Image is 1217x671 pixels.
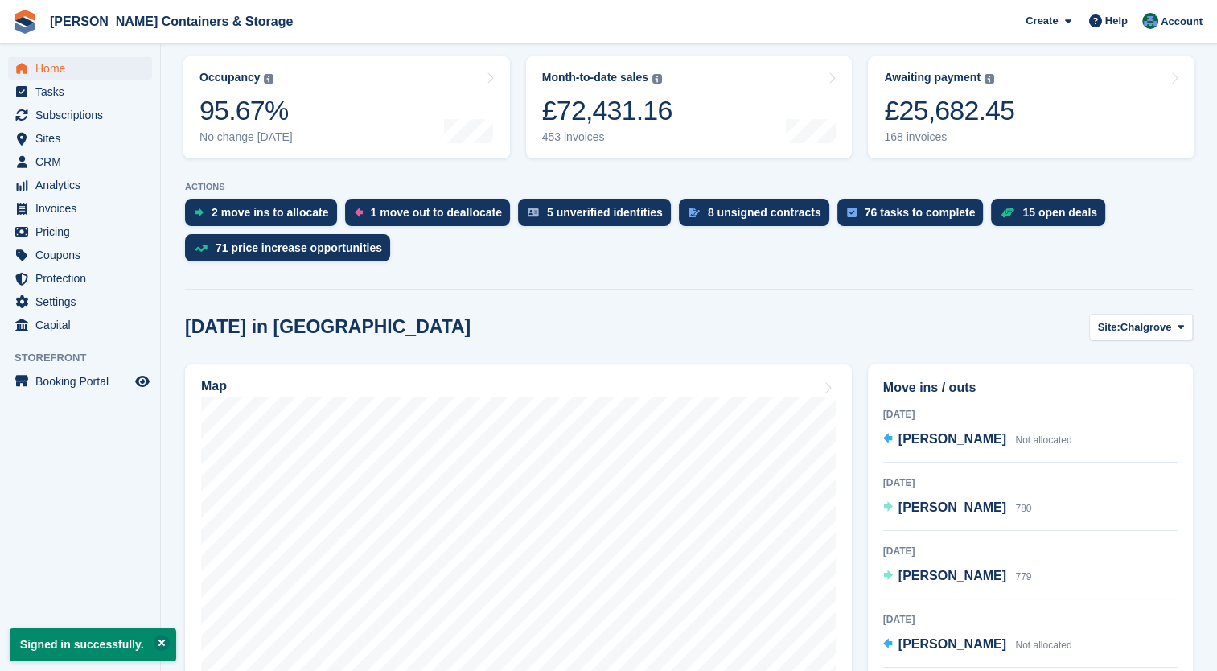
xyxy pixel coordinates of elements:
span: Subscriptions [35,104,132,126]
img: icon-info-grey-7440780725fd019a000dd9b08b2336e03edf1995a4989e88bcd33f0948082b44.svg [652,74,662,84]
button: Site: Chalgrove [1089,314,1194,340]
a: menu [8,290,152,313]
div: 2 move ins to allocate [212,206,329,219]
div: 8 unsigned contracts [708,206,821,219]
div: Occupancy [199,71,260,84]
span: Booking Portal [35,370,132,393]
a: 71 price increase opportunities [185,234,398,270]
a: menu [8,127,152,150]
span: [PERSON_NAME] [898,500,1006,514]
span: Storefront [14,350,160,366]
img: deal-1b604bf984904fb50ccaf53a9ad4b4a5d6e5aea283cecdc64d6e3604feb123c2.svg [1001,207,1014,218]
a: [PERSON_NAME] 779 [883,566,1032,587]
a: [PERSON_NAME] 780 [883,498,1032,519]
a: Occupancy 95.67% No change [DATE] [183,56,510,158]
span: Coupons [35,244,132,266]
div: 95.67% [199,94,293,127]
a: menu [8,370,152,393]
div: [DATE] [883,544,1178,558]
div: £72,431.16 [542,94,672,127]
div: 5 unverified identities [547,206,663,219]
span: Protection [35,267,132,290]
p: Signed in successfully. [10,628,176,661]
span: [PERSON_NAME] [898,432,1006,446]
div: [DATE] [883,475,1178,490]
span: 780 [1015,503,1031,514]
span: Account [1161,14,1203,30]
div: Month-to-date sales [542,71,648,84]
span: Site: [1098,319,1120,335]
h2: Move ins / outs [883,378,1178,397]
span: 779 [1015,571,1031,582]
a: 5 unverified identities [518,199,679,234]
img: icon-info-grey-7440780725fd019a000dd9b08b2336e03edf1995a4989e88bcd33f0948082b44.svg [264,74,273,84]
p: ACTIONS [185,182,1193,192]
a: menu [8,80,152,103]
img: stora-icon-8386f47178a22dfd0bd8f6a31ec36ba5ce8667c1dd55bd0f319d3a0aa187defe.svg [13,10,37,34]
span: [PERSON_NAME] [898,569,1006,582]
div: 168 invoices [884,130,1014,144]
a: 2 move ins to allocate [185,199,345,234]
a: menu [8,104,152,126]
div: [DATE] [883,612,1178,627]
span: Create [1026,13,1058,29]
a: 76 tasks to complete [837,199,992,234]
a: menu [8,197,152,220]
h2: [DATE] in [GEOGRAPHIC_DATA] [185,316,471,338]
img: Ricky Sanmarco [1142,13,1158,29]
div: 76 tasks to complete [865,206,976,219]
span: CRM [35,150,132,173]
span: Tasks [35,80,132,103]
img: task-75834270c22a3079a89374b754ae025e5fb1db73e45f91037f5363f120a921f8.svg [847,208,857,217]
a: menu [8,244,152,266]
span: Help [1105,13,1128,29]
span: Capital [35,314,132,336]
img: move_outs_to_deallocate_icon-f764333ba52eb49d3ac5e1228854f67142a1ed5810a6f6cc68b1a99e826820c5.svg [355,208,363,217]
span: [PERSON_NAME] [898,637,1006,651]
div: [DATE] [883,407,1178,422]
a: menu [8,57,152,80]
span: Chalgrove [1120,319,1172,335]
img: move_ins_to_allocate_icon-fdf77a2bb77ea45bf5b3d319d69a93e2d87916cf1d5bf7949dd705db3b84f3ca.svg [195,208,204,217]
a: Preview store [133,372,152,391]
div: 1 move out to deallocate [371,206,502,219]
img: icon-info-grey-7440780725fd019a000dd9b08b2336e03edf1995a4989e88bcd33f0948082b44.svg [985,74,994,84]
img: price_increase_opportunities-93ffe204e8149a01c8c9dc8f82e8f89637d9d84a8eef4429ea346261dce0b2c0.svg [195,245,208,252]
span: Not allocated [1015,640,1071,651]
a: [PERSON_NAME] Not allocated [883,430,1072,451]
a: menu [8,314,152,336]
span: Pricing [35,220,132,243]
div: No change [DATE] [199,130,293,144]
a: menu [8,220,152,243]
div: Awaiting payment [884,71,981,84]
h2: Map [201,379,227,393]
div: £25,682.45 [884,94,1014,127]
a: 8 unsigned contracts [679,199,837,234]
img: verify_identity-adf6edd0f0f0b5bbfe63781bf79b02c33cf7c696d77639b501bdc392416b5a36.svg [528,208,539,217]
a: [PERSON_NAME] Containers & Storage [43,8,299,35]
a: 1 move out to deallocate [345,199,518,234]
a: Awaiting payment £25,682.45 168 invoices [868,56,1194,158]
img: contract_signature_icon-13c848040528278c33f63329250d36e43548de30e8caae1d1a13099fd9432cc5.svg [689,208,700,217]
a: menu [8,267,152,290]
div: 15 open deals [1022,206,1097,219]
span: Settings [35,290,132,313]
a: Month-to-date sales £72,431.16 453 invoices [526,56,853,158]
a: menu [8,174,152,196]
span: Home [35,57,132,80]
span: Sites [35,127,132,150]
a: 15 open deals [991,199,1113,234]
span: Analytics [35,174,132,196]
span: Invoices [35,197,132,220]
div: 71 price increase opportunities [216,241,382,254]
span: Not allocated [1015,434,1071,446]
div: 453 invoices [542,130,672,144]
a: [PERSON_NAME] Not allocated [883,635,1072,656]
a: menu [8,150,152,173]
